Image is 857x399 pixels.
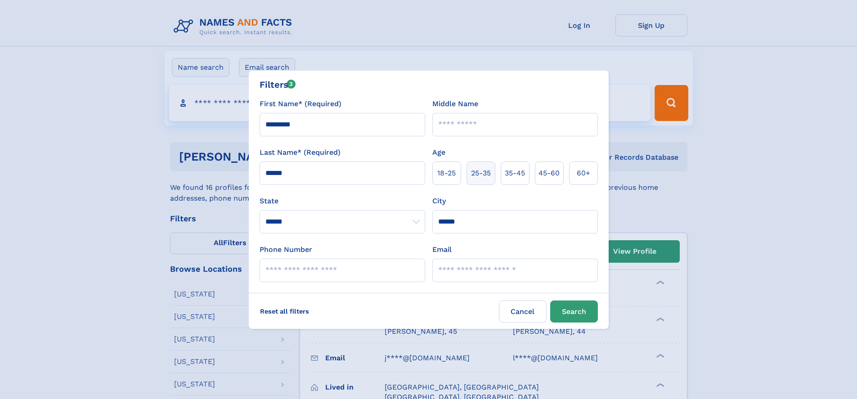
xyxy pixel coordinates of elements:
[260,244,312,255] label: Phone Number
[260,78,296,91] div: Filters
[471,168,491,179] span: 25‑35
[538,168,560,179] span: 45‑60
[550,300,598,323] button: Search
[432,244,452,255] label: Email
[499,300,547,323] label: Cancel
[437,168,456,179] span: 18‑25
[505,168,525,179] span: 35‑45
[260,147,341,158] label: Last Name* (Required)
[577,168,590,179] span: 60+
[260,196,425,206] label: State
[254,300,315,322] label: Reset all filters
[432,196,446,206] label: City
[432,99,478,109] label: Middle Name
[432,147,445,158] label: Age
[260,99,341,109] label: First Name* (Required)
